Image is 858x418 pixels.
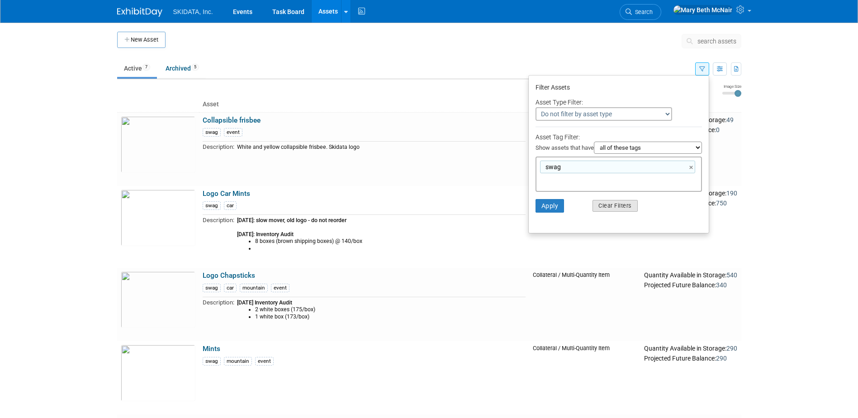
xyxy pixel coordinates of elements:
a: × [689,162,695,173]
td: Description: [203,142,234,152]
span: 0 [716,126,720,133]
span: 7 [142,64,150,71]
td: Description: [203,215,234,265]
a: Collapsible frisbee [203,116,261,124]
div: mountain [224,357,252,366]
div: swag [203,201,221,210]
div: swag [203,284,221,292]
span: 290 [726,345,737,352]
div: Show assets that have [536,142,702,156]
a: Logo Chapsticks [203,271,255,280]
div: Image Size [722,84,741,89]
span: SKIDATA, Inc. [173,8,213,15]
div: event [224,128,242,137]
button: Clear Filters [593,200,638,212]
td: Collateral / Multi-Quantity Item [529,341,641,414]
div: White and yellow collapsible frisbee. Skidata logo [237,144,526,151]
li: 1 white box (173/box) [255,313,526,320]
div: event [271,284,289,292]
th: Asset [199,97,529,112]
b: [DATE]: Inventory Audit [237,231,294,237]
div: Quantity Available in Storage: [644,271,737,280]
span: 290 [716,355,727,362]
span: 49 [726,116,734,123]
div: car [224,201,237,210]
a: Logo Car Mints [203,190,250,198]
td: Description: [203,297,234,326]
a: Active7 [117,60,157,77]
div: swag [203,128,221,137]
div: Projected Future Balance: [644,353,737,363]
a: Mints [203,345,220,353]
div: mountain [240,284,268,292]
div: Asset Type Filter: [536,96,702,107]
b: [DATE] Inventory Audit [237,299,292,306]
a: Search [620,4,661,20]
li: 8 boxes (brown shipping boxes) @ 140/box [255,238,526,245]
div: event [255,357,274,366]
div: Quantity Available in Storage: [644,345,737,353]
li: 2 white boxes (175/box) [255,306,526,313]
span: 540 [726,271,737,279]
img: Mary Beth McNair [673,5,733,15]
div: Asset Tag Filter: [536,133,702,157]
button: search assets [682,34,741,48]
button: Apply [536,199,564,213]
span: 340 [716,281,727,289]
span: Search [632,9,653,15]
button: New Asset [117,32,166,48]
b: [DATE]: slow mover, old logo - do not reorder [237,217,346,223]
div: car [224,284,237,292]
div: Filter Assets [536,81,702,95]
span: 750 [716,199,727,207]
td: Collateral / Multi-Quantity Item [529,268,641,341]
span: 5 [191,64,199,71]
img: ExhibitDay [117,8,162,17]
span: 190 [726,190,737,197]
a: Archived5 [159,60,206,77]
span: search assets [697,38,736,45]
div: Projected Future Balance: [644,280,737,290]
div: swag [203,357,221,366]
span: swag [544,162,561,171]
